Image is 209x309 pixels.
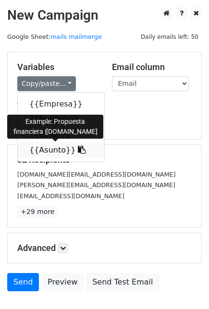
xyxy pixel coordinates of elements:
small: [PERSON_NAME][EMAIL_ADDRESS][DOMAIN_NAME] [17,181,175,189]
a: Copy/paste... [17,76,76,91]
h5: Variables [17,62,98,72]
iframe: Chat Widget [161,263,209,309]
small: [DOMAIN_NAME][EMAIL_ADDRESS][DOMAIN_NAME] [17,171,175,178]
small: [EMAIL_ADDRESS][DOMAIN_NAME] [17,192,124,200]
h5: Advanced [17,243,192,253]
a: Daily emails left: 50 [137,33,202,40]
small: Google Sheet: [7,33,102,40]
a: +29 more [17,206,58,218]
div: Widget de chat [161,263,209,309]
h2: New Campaign [7,7,202,24]
a: Send Test Email [86,273,159,291]
a: Preview [41,273,84,291]
a: Send [7,273,39,291]
h5: Email column [112,62,192,72]
a: {{Asunto}} [18,143,104,158]
span: Daily emails left: 50 [137,32,202,42]
div: Example: Propuesta financiera |[DOMAIN_NAME] [7,115,103,139]
a: {{Empresa}} [18,96,104,112]
a: mails mailmerge [50,33,102,40]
